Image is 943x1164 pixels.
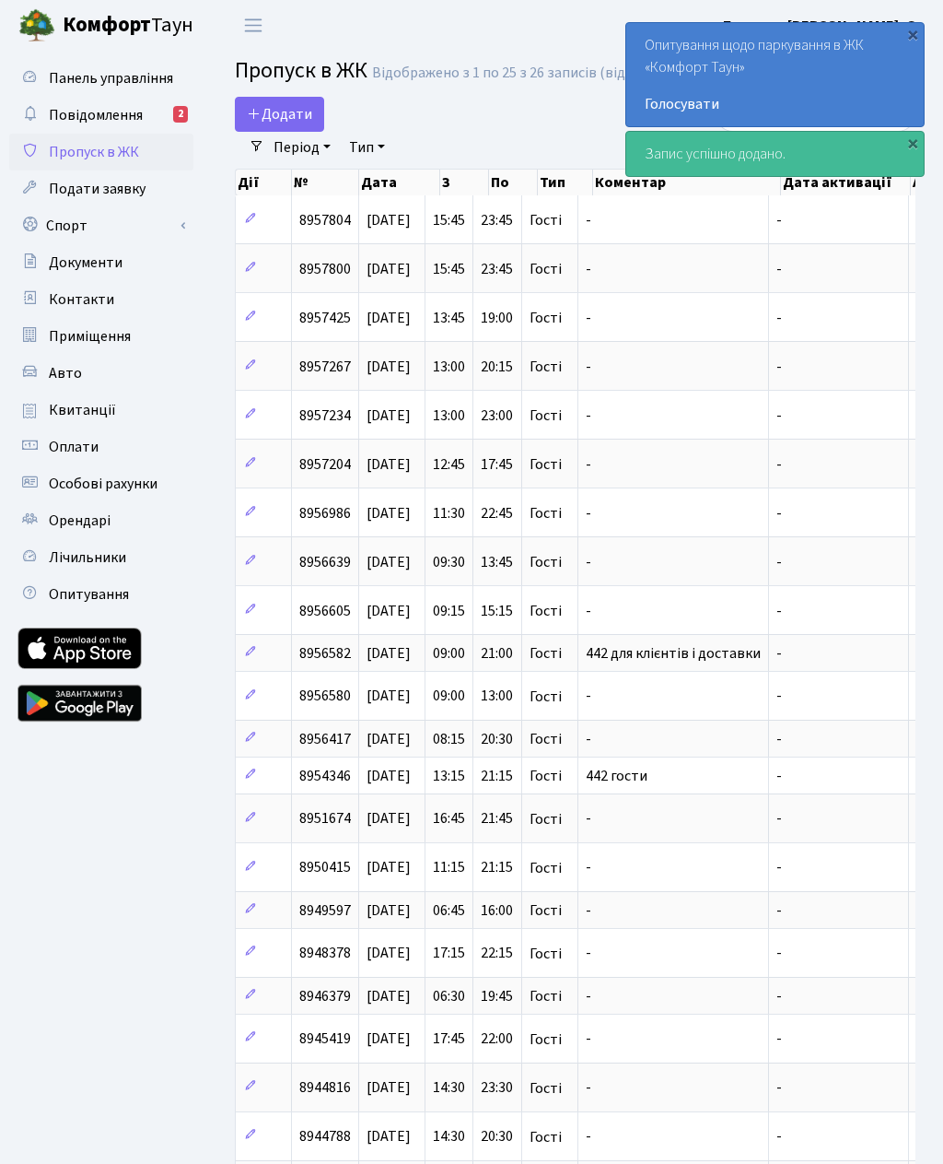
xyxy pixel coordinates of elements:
span: Опитування [49,584,129,605]
span: 8956986 [299,503,351,523]
span: Гості [530,262,562,276]
div: 2 [173,106,188,123]
span: Таун [63,10,193,41]
span: 15:15 [481,601,513,621]
span: [DATE] [367,503,411,523]
span: 8957204 [299,454,351,475]
span: - [776,552,782,572]
span: 8956580 [299,687,351,707]
span: - [586,809,591,829]
span: Приміщення [49,326,131,347]
span: [DATE] [367,1127,411,1147]
a: Повідомлення2 [9,97,193,134]
span: 23:00 [481,406,513,426]
span: 11:30 [433,503,465,523]
span: - [776,729,782,749]
a: Блєдних [PERSON_NAME]. О. [723,15,921,37]
span: 14:30 [433,1078,465,1099]
span: 16:00 [481,900,513,921]
span: 8956417 [299,729,351,749]
th: Дата активації [781,170,912,195]
span: 11:15 [433,858,465,878]
span: 8944816 [299,1078,351,1099]
span: Гості [530,1081,562,1096]
div: Відображено з 1 по 25 з 26 записів (відфільтровано з 25 записів). [372,65,799,82]
span: Гості [530,861,562,876]
th: Дата [359,170,441,195]
span: [DATE] [367,406,411,426]
span: - [776,766,782,786]
span: [DATE] [367,687,411,707]
span: Лічильники [49,547,126,568]
span: 8956639 [299,552,351,572]
span: Гості [530,311,562,325]
span: 13:45 [433,308,465,328]
span: - [586,601,591,621]
span: 17:15 [433,944,465,964]
span: 442 гости [586,766,647,786]
span: [DATE] [367,900,411,921]
span: - [776,503,782,523]
span: Гості [530,1130,562,1145]
span: [DATE] [367,308,411,328]
span: - [586,944,591,964]
span: Подати заявку [49,179,146,199]
span: - [586,1029,591,1050]
span: Особові рахунки [49,474,157,494]
span: 17:45 [433,1029,465,1050]
a: Пропуск в ЖК [9,134,193,170]
span: Гості [530,408,562,423]
span: - [586,210,591,230]
span: Гості [530,646,562,661]
span: 13:45 [481,552,513,572]
span: - [586,552,591,572]
span: 20:15 [481,357,513,377]
span: 14:30 [433,1127,465,1147]
b: Блєдних [PERSON_NAME]. О. [723,16,921,36]
span: 22:45 [481,503,513,523]
th: По [489,170,538,195]
a: Особові рахунки [9,465,193,502]
span: 13:00 [433,357,465,377]
span: 8951674 [299,809,351,829]
span: 8957425 [299,308,351,328]
span: - [586,259,591,279]
span: - [586,687,591,707]
span: Пропуск в ЖК [235,54,367,87]
span: - [776,1127,782,1147]
span: [DATE] [367,552,411,572]
span: Гості [530,457,562,472]
span: - [776,454,782,475]
span: - [586,503,591,523]
span: [DATE] [367,809,411,829]
span: 17:45 [481,454,513,475]
span: - [586,308,591,328]
span: 8949597 [299,900,351,921]
th: № [292,170,359,195]
span: [DATE] [367,1078,411,1099]
span: 8950415 [299,858,351,878]
span: Гості [530,213,562,228]
a: Приміщення [9,318,193,355]
span: [DATE] [367,1029,411,1050]
span: 23:30 [481,1078,513,1099]
span: Гості [530,812,562,827]
span: 8946379 [299,986,351,1006]
span: 23:45 [481,210,513,230]
span: 8957234 [299,406,351,426]
span: [DATE] [367,858,411,878]
span: - [776,643,782,664]
span: Контакти [49,289,114,310]
span: [DATE] [367,986,411,1006]
span: 15:45 [433,259,465,279]
b: Комфорт [63,10,151,40]
span: - [586,729,591,749]
a: Опитування [9,576,193,613]
span: Гості [530,989,562,1004]
span: Гості [530,769,562,783]
span: 20:30 [481,1127,513,1147]
span: [DATE] [367,210,411,230]
a: Панель управління [9,60,193,97]
span: [DATE] [367,643,411,664]
span: - [776,1029,782,1050]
